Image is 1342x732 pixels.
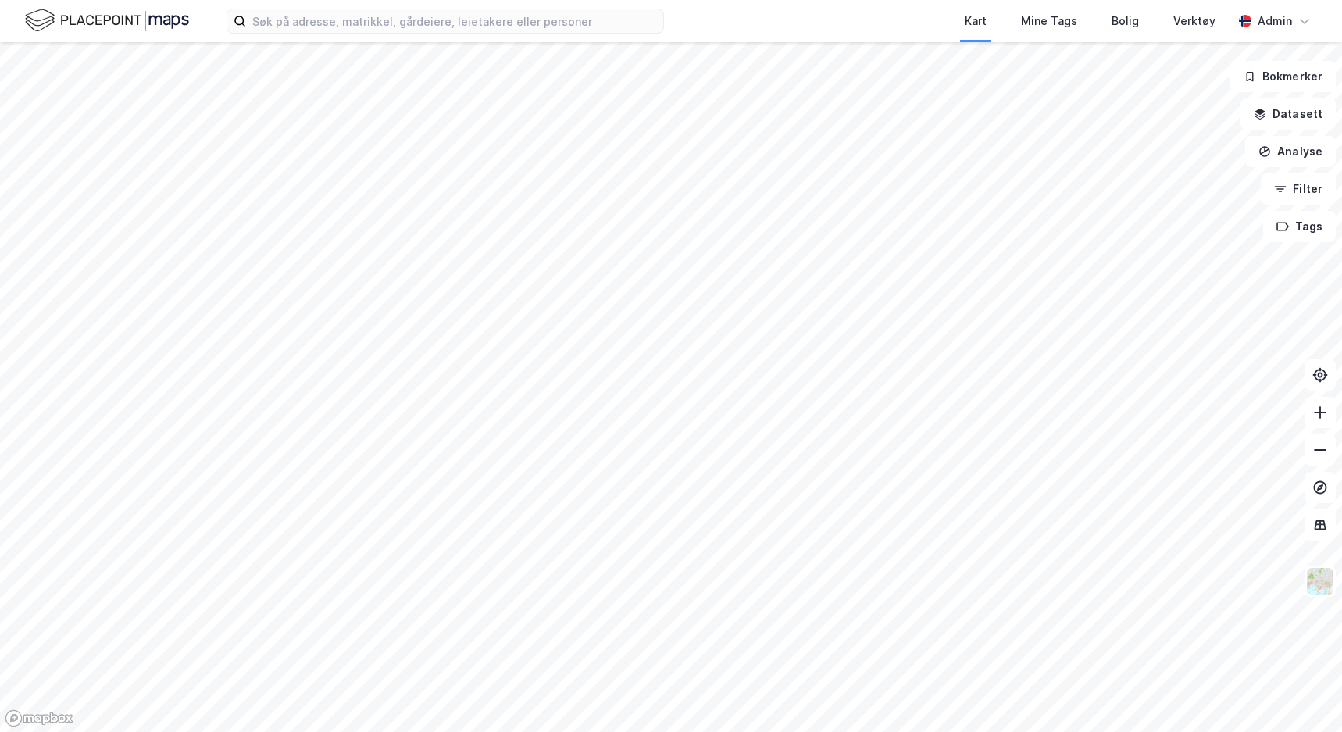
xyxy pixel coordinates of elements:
button: Datasett [1240,98,1336,130]
div: Admin [1258,12,1292,30]
img: Z [1305,566,1335,596]
input: Søk på adresse, matrikkel, gårdeiere, leietakere eller personer [246,9,663,33]
button: Filter [1261,173,1336,205]
button: Analyse [1245,136,1336,167]
div: Kart [965,12,987,30]
button: Tags [1263,211,1336,242]
img: logo.f888ab2527a4732fd821a326f86c7f29.svg [25,7,189,34]
div: Bolig [1112,12,1139,30]
button: Bokmerker [1230,61,1336,92]
a: Mapbox homepage [5,709,73,727]
div: Verktøy [1173,12,1215,30]
div: Mine Tags [1021,12,1077,30]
